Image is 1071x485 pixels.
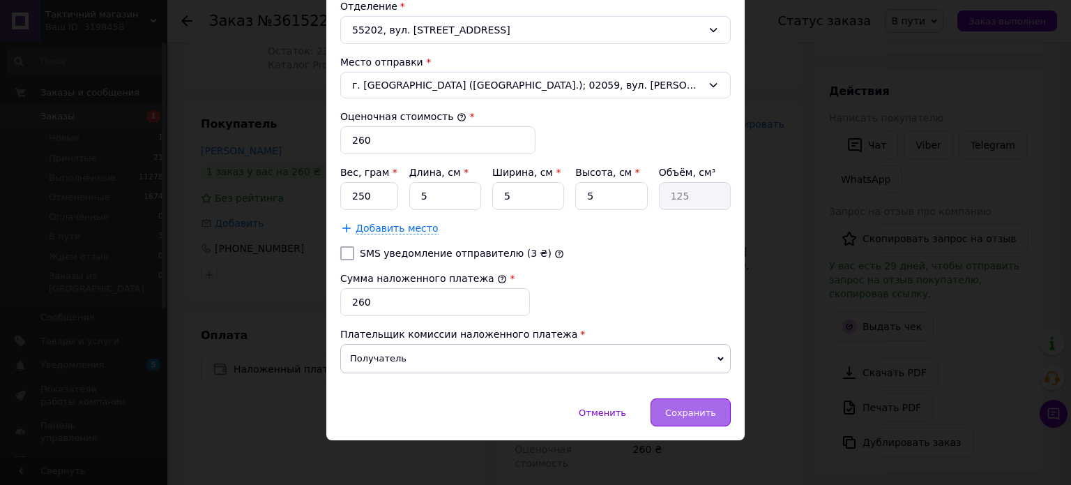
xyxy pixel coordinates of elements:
span: Отменить [579,408,626,418]
span: Добавить место [356,223,439,234]
span: Плательщик комиссии наложенного платежа [340,329,577,340]
span: г. [GEOGRAPHIC_DATA] ([GEOGRAPHIC_DATA].); 02059, вул. [PERSON_NAME][STREET_ADDRESS] [352,78,702,92]
label: Сумма наложенного платежа [340,273,507,284]
span: Получатель [340,344,731,373]
label: Оценочная стоимость [340,111,466,122]
label: Вес, грам [340,167,397,178]
span: Сохранить [665,408,716,418]
div: Место отправки [340,55,731,69]
div: Объём, см³ [659,165,731,179]
label: SMS уведомление отправителю (3 ₴) [360,248,552,259]
label: Ширина, см [492,167,561,178]
div: 55202, вул. [STREET_ADDRESS] [340,16,731,44]
label: Длина, см [409,167,469,178]
label: Высота, см [575,167,639,178]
